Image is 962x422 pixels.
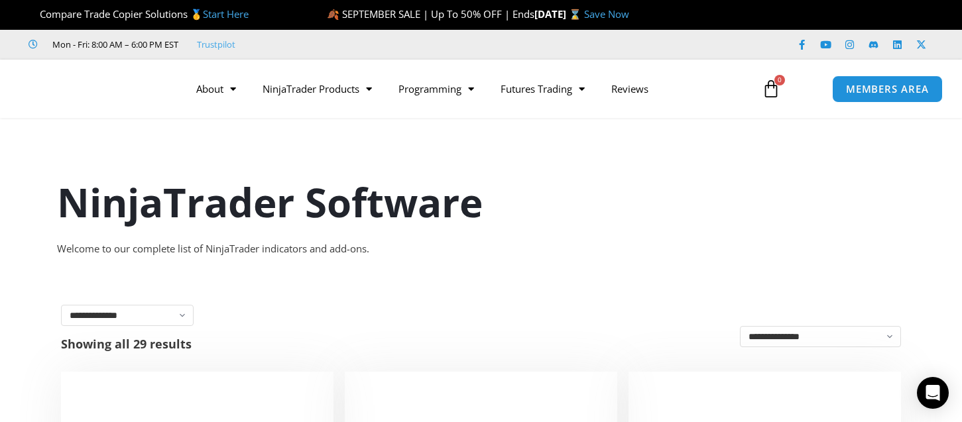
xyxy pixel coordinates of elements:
[197,36,235,52] a: Trustpilot
[584,7,629,21] a: Save Now
[327,7,534,21] span: 🍂 SEPTEMBER SALE | Up To 50% OFF | Ends
[740,326,901,347] select: Shop order
[846,84,929,94] span: MEMBERS AREA
[49,36,178,52] span: Mon - Fri: 8:00 AM – 6:00 PM EST
[24,65,166,113] img: LogoAI | Affordable Indicators – NinjaTrader
[183,74,249,104] a: About
[61,338,192,350] p: Showing all 29 results
[385,74,487,104] a: Programming
[29,7,249,21] span: Compare Trade Copier Solutions 🥇
[487,74,598,104] a: Futures Trading
[742,70,800,108] a: 0
[183,74,751,104] nav: Menu
[917,377,949,409] div: Open Intercom Messenger
[534,7,584,21] strong: [DATE] ⌛
[57,174,906,230] h1: NinjaTrader Software
[249,74,385,104] a: NinjaTrader Products
[29,9,39,19] img: 🏆
[598,74,662,104] a: Reviews
[832,76,943,103] a: MEMBERS AREA
[57,240,906,258] div: Welcome to our complete list of NinjaTrader indicators and add-ons.
[203,7,249,21] a: Start Here
[774,75,785,85] span: 0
